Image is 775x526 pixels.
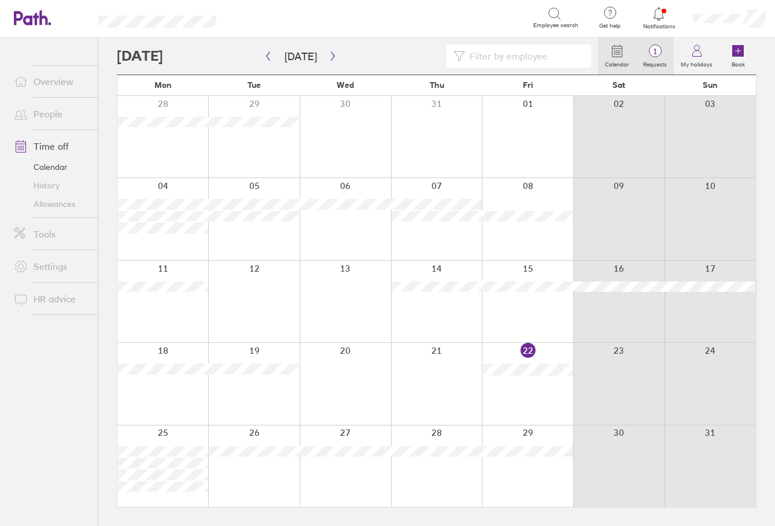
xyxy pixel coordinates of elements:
[612,80,625,90] span: Sat
[5,195,98,213] a: Allowances
[5,287,98,310] a: HR advice
[5,135,98,158] a: Time off
[598,38,636,75] a: Calendar
[640,6,678,30] a: Notifications
[640,23,678,30] span: Notifications
[465,45,584,67] input: Filter by employee
[598,58,636,68] label: Calendar
[636,38,674,75] a: 1Requests
[5,102,98,125] a: People
[248,12,277,23] div: Search
[5,158,98,176] a: Calendar
[636,47,674,56] span: 1
[5,176,98,195] a: History
[5,223,98,246] a: Tools
[154,80,172,90] span: Mon
[533,22,578,29] span: Employee search
[523,80,533,90] span: Fri
[703,80,718,90] span: Sun
[275,47,326,66] button: [DATE]
[674,38,719,75] a: My holidays
[674,58,719,68] label: My holidays
[5,255,98,278] a: Settings
[725,58,752,68] label: Book
[636,58,674,68] label: Requests
[248,80,261,90] span: Tue
[591,23,629,29] span: Get help
[5,70,98,93] a: Overview
[719,38,756,75] a: Book
[337,80,354,90] span: Wed
[430,80,444,90] span: Thu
